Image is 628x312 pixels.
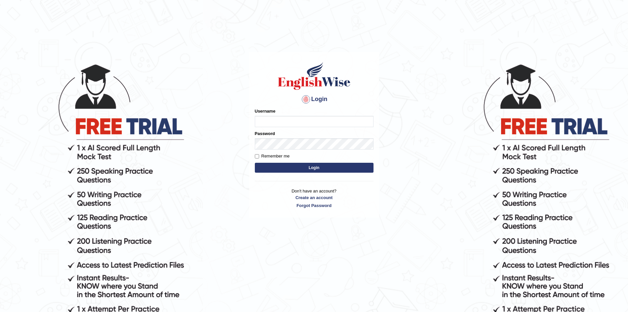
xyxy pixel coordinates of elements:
label: Username [255,108,276,114]
label: Password [255,130,275,137]
h4: Login [255,94,374,105]
label: Remember me [255,153,290,159]
a: Create an account [255,194,374,201]
input: Remember me [255,154,259,158]
p: Don't have an account? [255,188,374,208]
a: Forgot Password [255,202,374,209]
button: Login [255,163,374,173]
img: Logo of English Wise sign in for intelligent practice with AI [277,61,352,91]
